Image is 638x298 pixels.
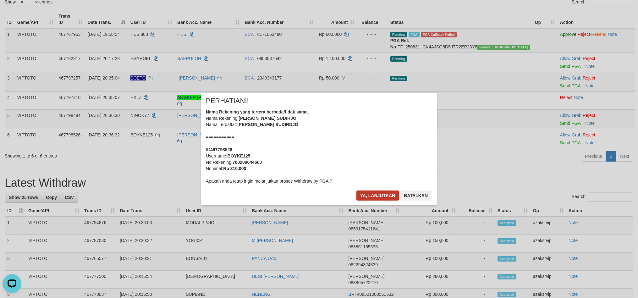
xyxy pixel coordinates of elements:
[3,3,21,21] button: Open LiveChat chat widget
[400,190,432,201] button: Batalkan
[206,98,249,104] span: PERHATIAN!!
[239,116,296,121] b: [PERSON_NAME] SUDIRJO
[233,160,262,165] b: 700209044600
[223,166,246,171] b: Rp 310.000
[206,109,432,184] div: Nama Rekening: Nama Terdaftar: =========== ID Username: No Rekening: Nominal: Apakah anda tetap i...
[356,190,399,201] button: Ya, lanjutkan
[227,153,250,158] b: BOYKE125
[210,147,232,152] b: 467798526
[206,109,309,114] b: Nama Rekening yang tertera berbeda/tidak sama.
[237,122,298,127] b: [PERSON_NAME] SUDIRDJO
